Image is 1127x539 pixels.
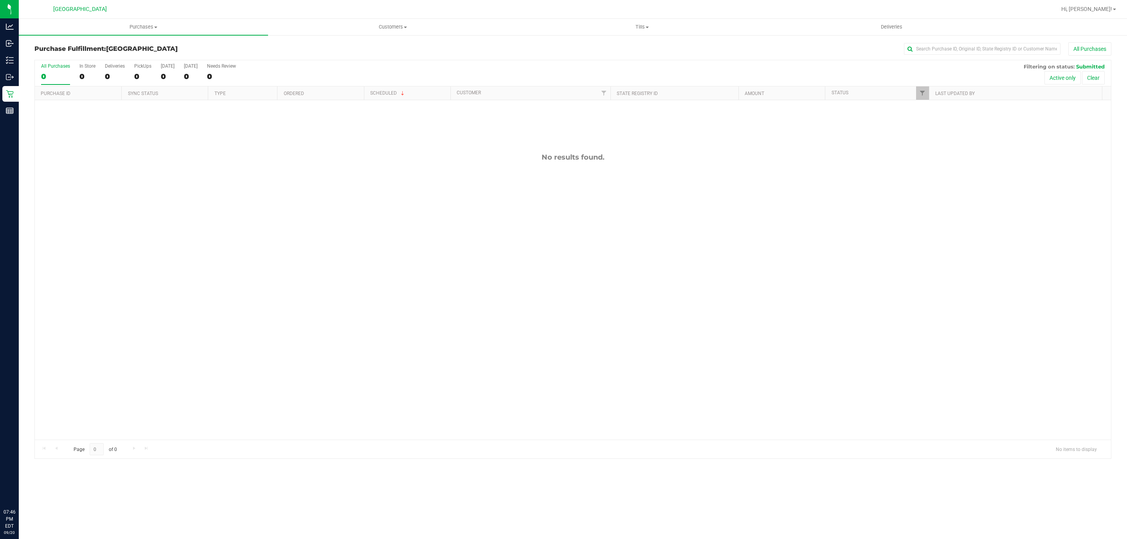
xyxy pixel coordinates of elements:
[19,23,268,31] span: Purchases
[41,91,70,96] a: Purchase ID
[53,6,107,13] span: [GEOGRAPHIC_DATA]
[34,45,393,52] h3: Purchase Fulfillment:
[268,23,517,31] span: Customers
[904,43,1060,55] input: Search Purchase ID, Original ID, State Registry ID or Customer Name...
[1050,443,1103,455] span: No items to display
[832,90,848,95] a: Status
[1044,71,1081,84] button: Active only
[105,72,125,81] div: 0
[767,19,1016,35] a: Deliveries
[6,56,14,64] inline-svg: Inventory
[6,90,14,98] inline-svg: Retail
[1082,71,1105,84] button: Clear
[870,23,913,31] span: Deliveries
[184,63,198,69] div: [DATE]
[134,72,151,81] div: 0
[41,63,70,69] div: All Purchases
[105,63,125,69] div: Deliveries
[207,63,236,69] div: Needs Review
[207,72,236,81] div: 0
[745,91,764,96] a: Amount
[161,72,175,81] div: 0
[79,63,95,69] div: In Store
[6,23,14,31] inline-svg: Analytics
[518,23,766,31] span: Tills
[517,19,767,35] a: Tills
[184,72,198,81] div: 0
[617,91,658,96] a: State Registry ID
[6,107,14,115] inline-svg: Reports
[268,19,517,35] a: Customers
[41,72,70,81] div: 0
[4,530,15,535] p: 09/20
[6,73,14,81] inline-svg: Outbound
[935,91,975,96] a: Last Updated By
[1076,63,1105,70] span: Submitted
[128,91,158,96] a: Sync Status
[457,90,481,95] a: Customer
[598,86,610,100] a: Filter
[284,91,304,96] a: Ordered
[370,90,406,96] a: Scheduled
[1024,63,1075,70] span: Filtering on status:
[1061,6,1112,12] span: Hi, [PERSON_NAME]!
[79,72,95,81] div: 0
[19,19,268,35] a: Purchases
[4,508,15,530] p: 07:46 PM EDT
[106,45,178,52] span: [GEOGRAPHIC_DATA]
[8,476,31,500] iframe: Resource center
[1068,42,1111,56] button: All Purchases
[6,40,14,47] inline-svg: Inbound
[161,63,175,69] div: [DATE]
[67,443,123,455] span: Page of 0
[916,86,929,100] a: Filter
[134,63,151,69] div: PickUps
[214,91,226,96] a: Type
[35,153,1111,162] div: No results found.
